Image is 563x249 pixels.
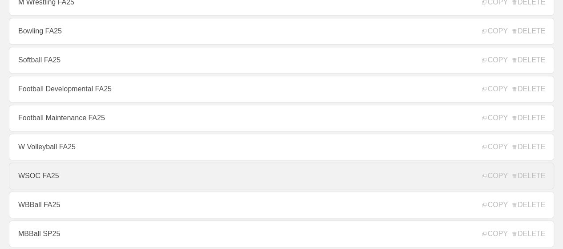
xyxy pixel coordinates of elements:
[9,163,554,189] a: WSOC FA25
[9,192,554,218] a: WBBall FA25
[9,134,554,160] a: W Volleyball FA25
[9,18,554,45] a: Bowling FA25
[9,47,554,73] a: Softball FA25
[482,143,507,151] span: COPY
[512,56,545,64] span: DELETE
[482,85,507,93] span: COPY
[9,220,554,247] a: MBBall SP25
[9,76,554,102] a: Football Developmental FA25
[482,114,507,122] span: COPY
[512,114,545,122] span: DELETE
[512,143,545,151] span: DELETE
[512,85,545,93] span: DELETE
[9,105,554,131] a: Football Maintenance FA25
[482,27,507,35] span: COPY
[482,56,507,64] span: COPY
[512,27,545,35] span: DELETE
[403,146,563,249] iframe: Chat Widget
